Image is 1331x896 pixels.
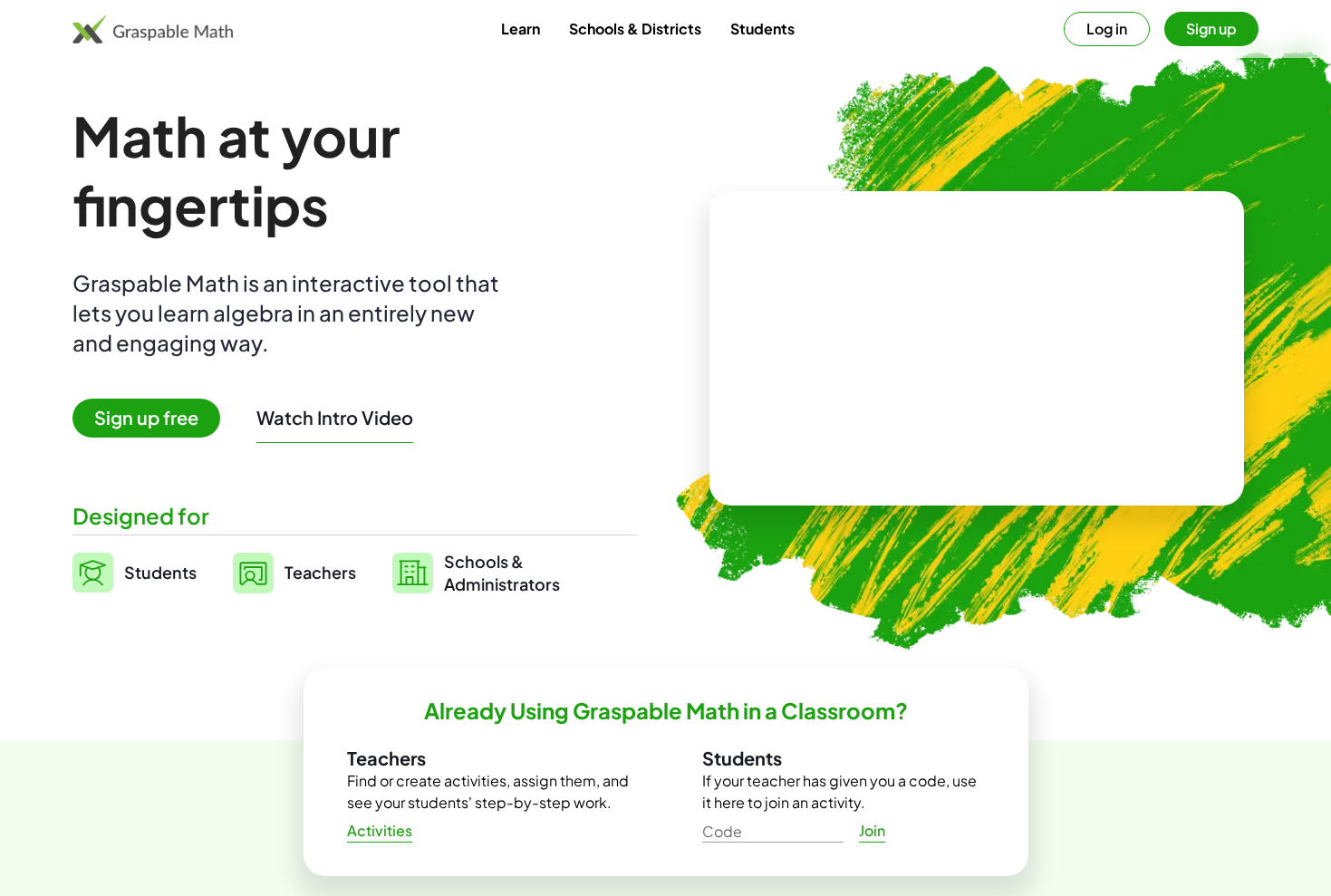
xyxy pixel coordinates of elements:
[859,822,886,841] span: Join
[555,12,716,45] a: Schools & Districts
[424,697,908,725] h2: Already Using Graspable Math in a Classroom?
[392,550,560,595] a: Schools &Administrators
[72,553,113,593] img: svg%3e
[72,268,507,358] div: Graspable Math is an interactive tool that lets you learn algebra in an entirely new and engaging...
[256,406,413,429] button: Watch Intro Video
[844,814,902,847] a: Join
[702,747,985,770] h3: Students
[72,399,220,438] span: Sign up free
[1064,12,1150,46] button: Log in
[444,550,560,595] span: Schools & Administrators
[72,550,197,595] a: Students
[72,501,637,531] div: Designed for
[285,562,356,583] span: Teachers
[392,553,433,593] img: svg%3e
[702,770,985,814] p: If your teacher has given you a code, use it here to join an activity.
[716,12,809,45] a: Students
[841,281,1113,417] video: What is this? This is dynamic math notation. Dynamic math notation plays a central role in how Gr...
[233,553,274,593] img: svg%3e
[347,822,413,841] span: Activities
[1164,12,1259,46] button: Sign up
[347,747,630,770] h3: Teachers
[487,12,555,45] a: Learn
[347,770,630,814] p: Find or create activities, assign them, and see your students' step-by-step work.
[72,101,637,239] h1: Math at your fingertips
[333,814,428,847] a: Activities
[233,550,356,595] a: Teachers
[124,562,197,583] span: Students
